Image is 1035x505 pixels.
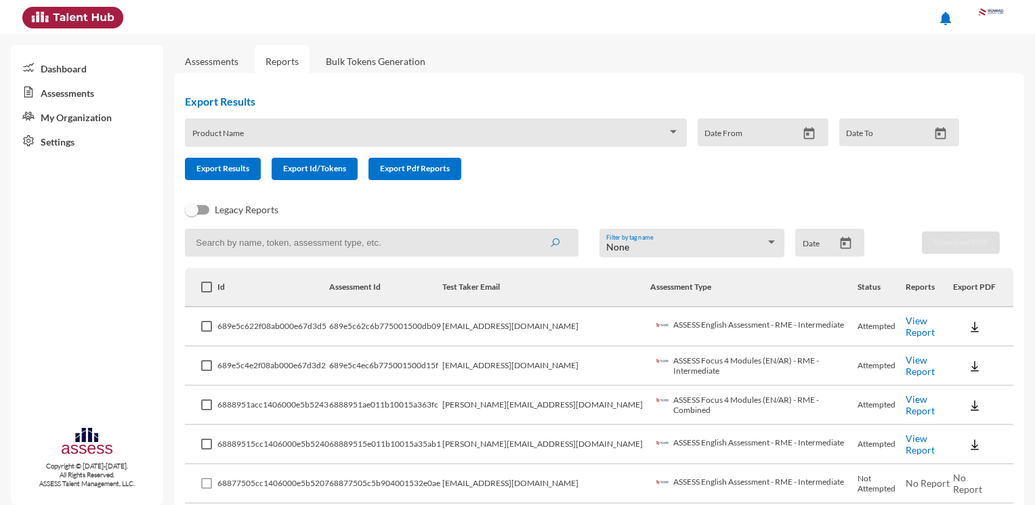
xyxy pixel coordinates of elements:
[606,241,629,252] span: None
[442,386,650,425] td: [PERSON_NAME][EMAIL_ADDRESS][DOMAIN_NAME]
[215,202,278,218] span: Legacy Reports
[922,232,1000,254] button: Download PDF
[329,464,442,504] td: 68877505c5b904001532e0ae
[906,433,935,456] a: View Report
[217,307,329,347] td: 689e5c622f08ab000e67d3d5
[60,426,114,459] img: assesscompany-logo.png
[937,10,954,26] mat-icon: notifications
[442,307,650,347] td: [EMAIL_ADDRESS][DOMAIN_NAME]
[650,386,858,425] td: ASSESS Focus 4 Modules (EN/AR) - RME - Combined
[906,315,935,338] a: View Report
[185,229,578,257] input: Search by name, token, assessment type, etc.
[650,347,858,386] td: ASSESS Focus 4 Modules (EN/AR) - RME - Intermediate
[442,268,650,307] th: Test Taker Email
[315,45,436,78] a: Bulk Tokens Generation
[906,354,935,377] a: View Report
[217,386,329,425] td: 6888951acc1406000e5b5243
[380,163,450,173] span: Export Pdf Reports
[858,307,906,347] td: Attempted
[906,393,935,416] a: View Report
[11,56,163,80] a: Dashboard
[442,425,650,464] td: [PERSON_NAME][EMAIL_ADDRESS][DOMAIN_NAME]
[906,477,950,489] span: No Report
[196,163,249,173] span: Export Results
[217,464,329,504] td: 68877505cc1406000e5b5207
[11,80,163,104] a: Assessments
[834,236,858,250] button: Open calendar
[11,129,163,153] a: Settings
[272,158,358,180] button: Export Id/Tokens
[11,104,163,129] a: My Organization
[953,268,1013,307] th: Export PDF
[933,237,988,247] span: Download PDF
[929,127,952,141] button: Open calendar
[797,127,821,141] button: Open calendar
[650,307,858,347] td: ASSESS English Assessment - RME - Intermediate
[650,425,858,464] td: ASSESS English Assessment - RME - Intermediate
[329,268,442,307] th: Assessment Id
[858,268,906,307] th: Status
[858,386,906,425] td: Attempted
[185,95,970,108] h2: Export Results
[650,268,858,307] th: Assessment Type
[953,472,982,495] span: No Report
[185,56,238,67] a: Assessments
[283,163,346,173] span: Export Id/Tokens
[217,268,329,307] th: Id
[906,268,953,307] th: Reports
[217,347,329,386] td: 689e5c4e2f08ab000e67d3d2
[11,462,163,488] p: Copyright © [DATE]-[DATE]. All Rights Reserved. ASSESS Talent Management, LLC.
[329,425,442,464] td: 68889515e011b10015a35ab1
[329,386,442,425] td: 6888951ae011b10015a363fc
[442,347,650,386] td: [EMAIL_ADDRESS][DOMAIN_NAME]
[185,158,261,180] button: Export Results
[255,45,310,78] a: Reports
[329,307,442,347] td: 689e5c62c6b775001500db09
[858,347,906,386] td: Attempted
[442,464,650,504] td: [EMAIL_ADDRESS][DOMAIN_NAME]
[329,347,442,386] td: 689e5c4ec6b775001500d15f
[368,158,461,180] button: Export Pdf Reports
[217,425,329,464] td: 68889515cc1406000e5b5240
[650,464,858,504] td: ASSESS English Assessment - RME - Intermediate
[858,464,906,504] td: Not Attempted
[858,425,906,464] td: Attempted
